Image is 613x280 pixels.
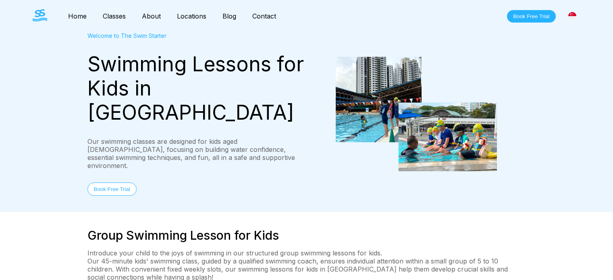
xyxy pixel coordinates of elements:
[87,228,526,243] h2: Group Swimming Lesson for Kids
[87,249,526,257] p: Introduce your child to the joys of swimming in our structured group swimming lessons for kids.
[568,12,576,20] img: Singapore
[169,12,214,20] a: Locations
[134,12,169,20] a: About
[95,12,134,20] a: Classes
[33,9,47,21] img: The Swim Starter Logo
[244,12,284,20] a: Contact
[87,52,307,124] div: Swimming Lessons for Kids in [GEOGRAPHIC_DATA]
[87,32,307,39] div: Welcome to The Swim Starter
[60,12,95,20] a: Home
[87,137,307,170] div: Our swimming classes are designed for kids aged [DEMOGRAPHIC_DATA], focusing on building water co...
[214,12,244,20] a: Blog
[87,183,137,196] button: Book Free Trial
[564,8,581,25] div: [GEOGRAPHIC_DATA]
[507,10,555,23] button: Book Free Trial
[336,57,497,172] img: students attending a group swimming lesson for kids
